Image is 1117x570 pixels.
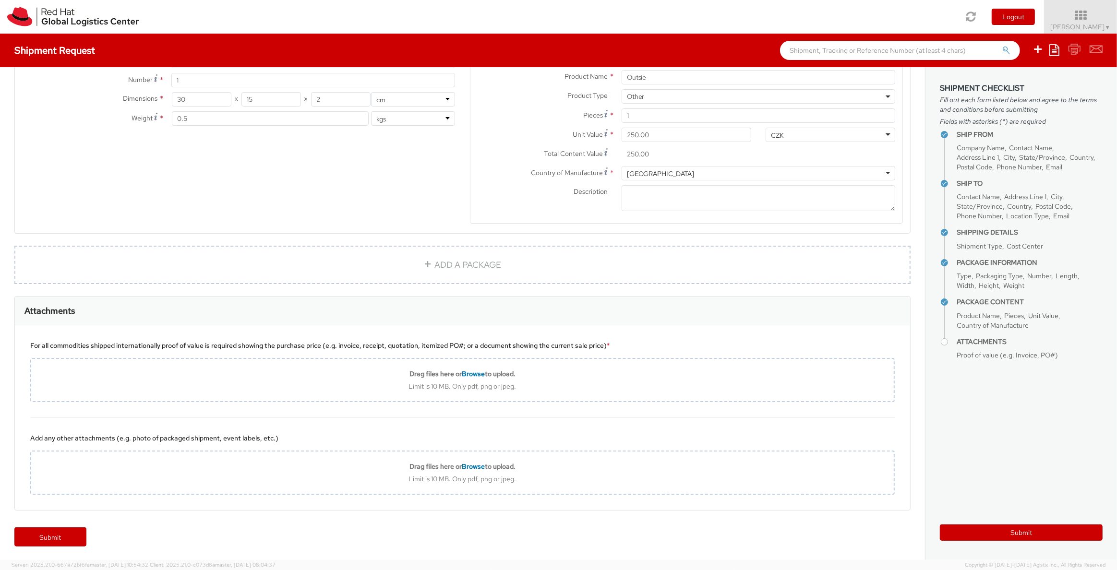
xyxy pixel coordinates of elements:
span: Postal Code [957,163,992,171]
span: Packaging Type [976,272,1023,280]
span: Location Type [1006,212,1049,220]
span: Width [957,281,974,290]
div: CZK [771,131,784,140]
span: Address Line 1 [957,153,999,162]
div: For all commodities shipped internationally proof of value is required showing the purchase price... [30,341,895,350]
span: Product Type [567,91,608,100]
span: [PERSON_NAME] [1051,23,1111,31]
span: City [1003,153,1015,162]
h4: Package Content [957,298,1103,306]
span: X [231,92,241,107]
span: Cost Center [1007,242,1043,250]
span: Country [1069,153,1093,162]
span: Email [1046,163,1062,171]
span: Browse [462,369,485,378]
span: Address Line 1 [1004,192,1046,201]
h4: Shipment Request [14,45,95,56]
span: Country [1007,202,1031,211]
span: Other [622,89,895,104]
span: City [1051,192,1062,201]
span: Type [957,272,972,280]
span: Email [1053,212,1069,220]
span: Proof of value (e.g. Invoice, PO#) [957,351,1058,359]
b: Drag files here or to upload. [409,369,516,378]
span: Weight [132,114,153,122]
h4: Ship From [957,131,1103,138]
div: Limit is 10 MB. Only pdf, png or jpeg. [31,382,894,391]
span: Phone Number [957,212,1002,220]
span: Number [1027,272,1051,280]
input: Width [241,92,301,107]
span: Unit Value [1028,311,1058,320]
div: Limit is 10 MB. Only pdf, png or jpeg. [31,475,894,483]
span: Copyright © [DATE]-[DATE] Agistix Inc., All Rights Reserved [965,561,1105,569]
span: Browse [462,462,485,471]
span: State/Province [957,202,1003,211]
a: ADD A PACKAGE [14,246,911,284]
span: Total Content Value [544,149,603,158]
img: rh-logistics-00dfa346123c4ec078e1.svg [7,7,139,26]
input: Height [311,92,371,107]
h4: Package Information [957,259,1103,266]
button: Logout [992,9,1035,25]
button: Submit [940,524,1103,541]
div: Add any other attachments (e.g. photo of packaged shipment, event labels, etc.) [30,433,895,443]
input: Length [172,92,231,107]
span: Unit Value [573,130,603,139]
span: Server: 2025.21.0-667a72bf6fa [12,561,148,568]
h4: Shipping Details [957,229,1103,236]
span: Length [1056,272,1078,280]
span: Fill out each form listed below and agree to the terms and conditions before submitting [940,95,1103,114]
span: Company Name [957,143,1005,152]
span: Product Name [565,72,608,81]
span: Dimensions [123,94,157,103]
span: Phone Number [997,163,1042,171]
h4: Attachments [957,338,1103,345]
span: Client: 2025.21.0-c073d8a [150,561,276,568]
span: Number [128,75,153,84]
span: Shipment Type [957,242,1002,250]
span: Description [574,187,608,196]
div: [GEOGRAPHIC_DATA] [627,169,695,178]
h4: Ship To [957,180,1103,187]
a: Submit [14,527,86,546]
span: Contact Name [1009,143,1052,152]
span: master, [DATE] 10:54:32 [90,561,148,568]
span: Pieces [583,111,603,119]
span: State/Province [1019,153,1065,162]
span: Pieces [1004,311,1024,320]
span: Contact Name [957,192,1000,201]
span: X [301,92,311,107]
span: Height [979,281,999,290]
span: Postal Code [1035,202,1071,211]
input: Shipment, Tracking or Reference Number (at least 4 chars) [780,41,1020,60]
span: master, [DATE] 08:04:37 [215,561,276,568]
span: Weight [1003,281,1024,290]
span: ▼ [1105,24,1111,31]
b: Drag files here or to upload. [409,462,516,471]
span: Other [627,92,890,101]
span: Country of Manufacture [531,168,603,177]
span: Country of Manufacture [957,321,1029,330]
h3: Attachments [24,306,75,316]
span: Fields with asterisks (*) are required [940,117,1103,126]
h3: Shipment Checklist [940,84,1103,93]
span: Product Name [957,311,1000,320]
